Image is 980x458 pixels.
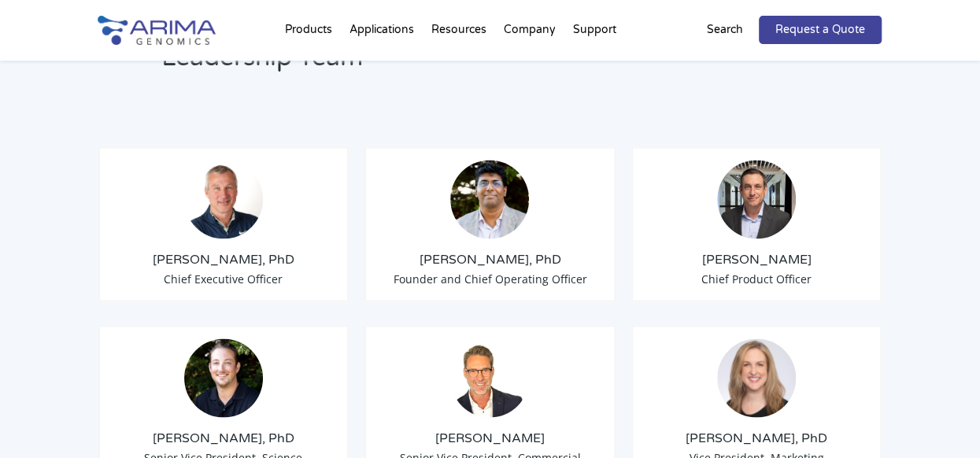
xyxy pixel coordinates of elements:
h3: [PERSON_NAME] [645,250,869,268]
span: Chief Product Officer [701,271,812,286]
img: Sid-Selvaraj_Arima-Genomics.png [450,160,529,238]
h3: [PERSON_NAME], PhD [112,429,336,446]
img: Anthony-Schmitt_Arima-Genomics.png [184,338,263,417]
span: Founder and Chief Operating Officer [393,271,586,286]
h3: [PERSON_NAME] [378,429,602,446]
img: Chris-Roberts.jpg [717,160,796,238]
h3: [PERSON_NAME], PhD [645,429,869,446]
img: David-Duvall-Headshot.jpg [450,338,529,417]
p: Search [707,20,743,40]
h2: Leadership Team [161,40,675,87]
img: Arima-Genomics-logo [98,16,216,45]
img: Tom-Willis.jpg [184,160,263,238]
h3: [PERSON_NAME], PhD [112,250,336,268]
h3: [PERSON_NAME], PhD [378,250,602,268]
span: Chief Executive Officer [164,271,283,286]
a: Request a Quote [759,16,882,44]
img: 19364919-cf75-45a2-a608-1b8b29f8b955.jpg [717,338,796,417]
